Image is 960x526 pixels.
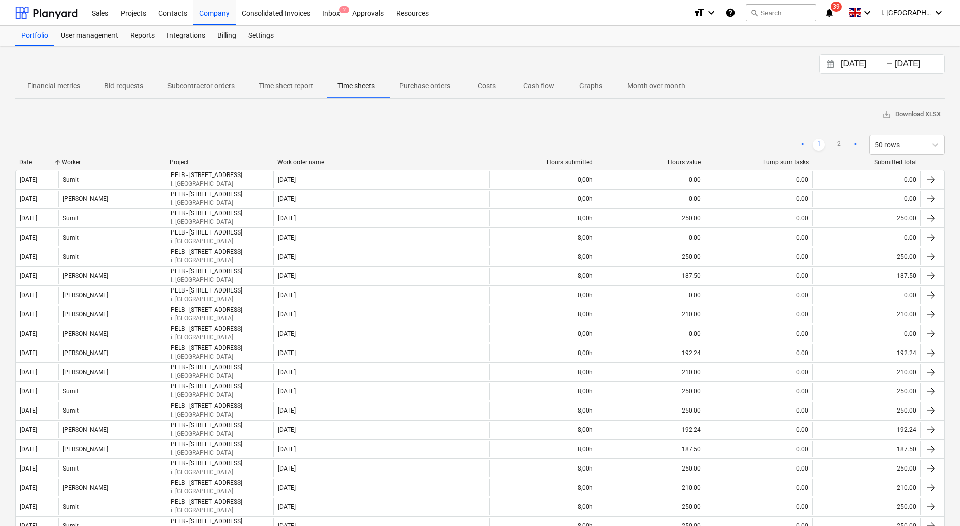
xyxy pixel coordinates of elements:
p: Time sheets [337,81,375,91]
i: keyboard_arrow_down [933,7,945,19]
a: Settings [242,26,280,46]
div: 0.00 [812,229,920,246]
div: 0.00 [705,498,813,515]
div: [DATE] [20,503,37,510]
div: 0.00 [705,364,813,380]
div: PELB - Castle lane, Moreton Valence, GL2 7NE [171,402,242,410]
div: [DATE] [20,426,37,433]
p: i. [GEOGRAPHIC_DATA] [171,218,242,226]
p: i. [GEOGRAPHIC_DATA] [171,256,242,265]
div: PELB - Castle lane, Moreton Valence, GL2 7NE [171,229,242,236]
div: [DATE] [20,369,37,376]
div: [DATE] [20,215,37,222]
p: i. [GEOGRAPHIC_DATA] [171,411,242,419]
i: notifications [824,7,834,19]
div: [DATE] [20,465,37,472]
div: [PERSON_NAME] [63,484,108,491]
div: 0.00 [705,306,813,323]
div: 250.00 [812,402,920,419]
span: 8,00 h [578,253,593,260]
div: PELB - Castle lane, Moreton Valence, GL2 7NE [171,422,242,429]
span: 8,00 h [578,215,593,222]
span: 8,00 h [578,465,593,472]
div: Chat Widget [910,478,960,526]
div: [DATE] [278,253,296,260]
div: 0.00 [705,325,813,342]
div: Hours submitted [493,159,593,166]
a: Page 2 [833,139,845,151]
div: 0.00 [812,325,920,342]
div: PELB - Castle lane, Moreton Valence, GL2 7NE [171,364,242,371]
i: keyboard_arrow_down [861,7,873,19]
div: [DATE] [278,465,296,472]
a: Portfolio [15,26,54,46]
div: 0.00 [812,191,920,207]
div: Sumit [63,176,79,183]
p: Bid requests [104,81,143,91]
div: 192.24 [597,344,705,361]
p: Cash flow [523,81,554,91]
div: PELB - Castle lane, Moreton Valence, GL2 7NE [171,210,242,217]
div: 0.00 [597,229,705,246]
span: 8,00 h [578,446,593,453]
div: PELB - Castle lane, Moreton Valence, GL2 7NE [171,460,242,467]
div: [DATE] [278,484,296,491]
div: 0.00 [705,268,813,284]
div: [DATE] [20,195,37,202]
div: [DATE] [20,349,37,357]
p: Costs [475,81,499,91]
div: Integrations [161,26,211,46]
a: Billing [211,26,242,46]
p: i. [GEOGRAPHIC_DATA] [171,314,242,323]
div: PELB - Castle lane, Moreton Valence, GL2 7NE [171,248,242,255]
div: Reports [124,26,161,46]
p: i. [GEOGRAPHIC_DATA] [171,276,242,284]
div: 0.00 [705,460,813,477]
div: [DATE] [20,446,37,453]
div: PELB - Castle lane, Moreton Valence, GL2 7NE [171,171,242,179]
div: [PERSON_NAME] [63,349,108,357]
div: 210.00 [812,364,920,380]
div: [DATE] [278,330,296,337]
span: 8,00 h [578,349,593,357]
div: 210.00 [812,306,920,323]
div: Sumit [63,253,79,260]
p: i. [GEOGRAPHIC_DATA] [171,295,242,304]
div: Sumit [63,234,79,241]
div: 0.00 [812,171,920,188]
div: 187.50 [597,268,705,284]
span: 8,00 h [578,311,593,318]
div: [DATE] [20,484,37,491]
div: Submitted total [817,159,917,166]
div: PELB - Castle lane, Moreton Valence, GL2 7NE [171,306,242,313]
div: 210.00 [597,479,705,496]
p: i. [GEOGRAPHIC_DATA] [171,199,242,207]
div: [PERSON_NAME] [63,311,108,318]
div: Hours value [601,159,701,166]
span: 0,00 h [578,330,593,337]
span: 8,00 h [578,388,593,395]
div: 187.50 [812,268,920,284]
div: [DATE] [278,388,296,395]
a: Previous page [797,139,809,151]
div: 0.00 [705,479,813,496]
div: 0.00 [705,383,813,399]
div: [DATE] [278,349,296,357]
div: [PERSON_NAME] [63,426,108,433]
input: Start Date [839,57,890,71]
span: 8,00 h [578,426,593,433]
p: i. [GEOGRAPHIC_DATA] [171,487,242,496]
div: 0.00 [705,344,813,361]
span: 8,00 h [578,369,593,376]
div: 0.00 [705,229,813,246]
p: Purchase orders [399,81,450,91]
p: Graphs [579,81,603,91]
p: i. [GEOGRAPHIC_DATA] [171,372,242,380]
div: 250.00 [812,210,920,226]
div: Worker [62,159,161,166]
div: [DATE] [278,234,296,241]
p: Subcontractor orders [167,81,235,91]
span: search [750,9,758,17]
